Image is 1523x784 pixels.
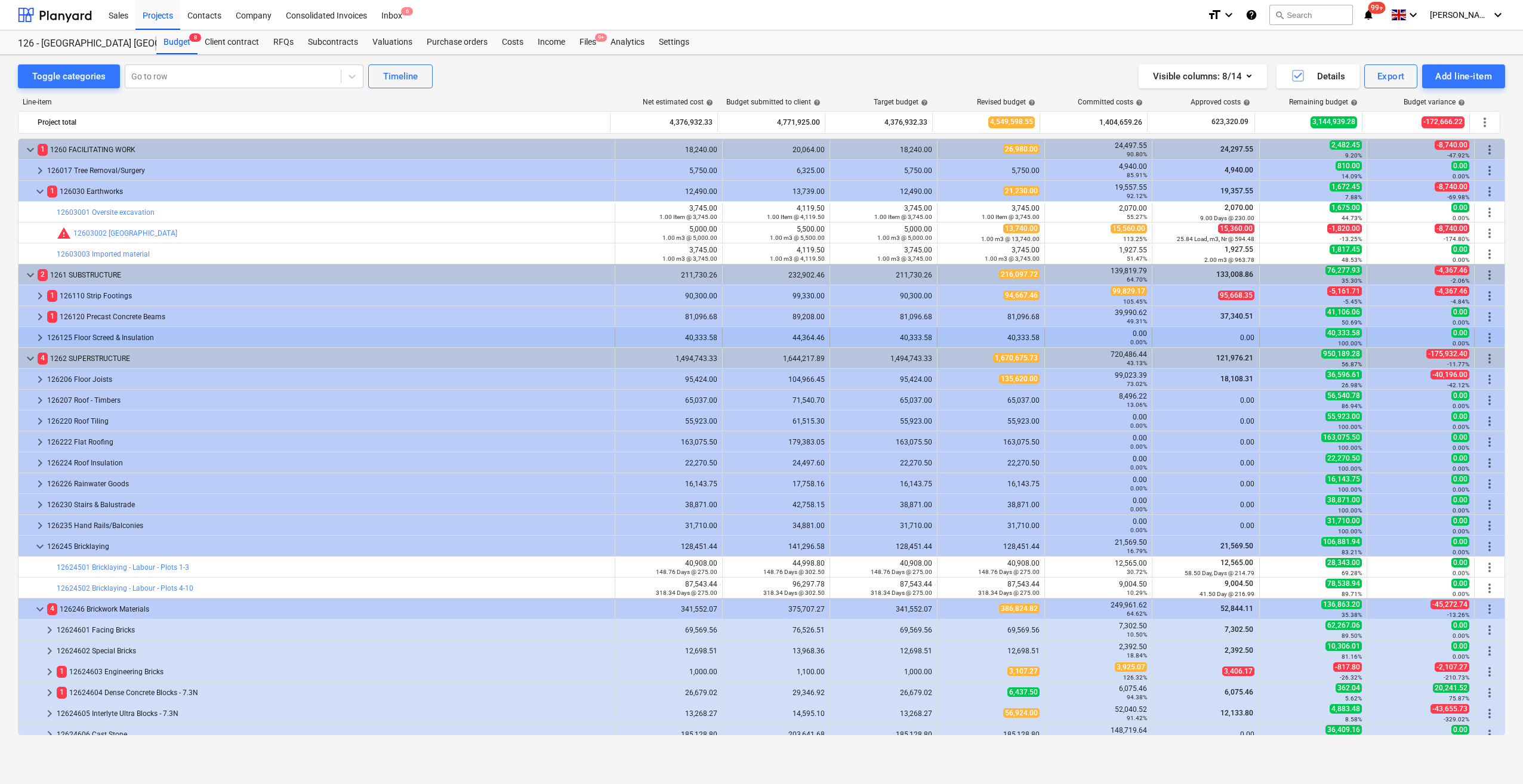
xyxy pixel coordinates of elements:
div: 89,208.00 [727,313,825,321]
span: 121,976.21 [1215,354,1254,362]
small: 7.88% [1345,194,1362,200]
div: Approved costs [1191,98,1250,106]
div: 40,333.58 [835,334,932,342]
div: 5,000.00 [620,225,717,242]
span: More actions [1482,644,1497,658]
div: Budget submitted to client [726,98,821,106]
small: 0.00% [1130,339,1147,345]
span: 1 [38,144,48,155]
span: More actions [1482,393,1497,408]
span: 0.00 [1451,245,1469,254]
a: Files9+ [572,30,603,54]
div: Details [1291,69,1345,84]
span: More actions [1482,456,1497,470]
a: Settings [652,30,696,54]
span: More actions [1482,289,1497,303]
small: 0.00% [1453,173,1469,180]
span: keyboard_arrow_right [42,644,57,658]
div: 5,750.00 [835,166,932,175]
div: 81,096.68 [620,313,717,321]
div: Budget variance [1404,98,1465,106]
span: -40,196.00 [1430,370,1469,379]
span: 8 [189,33,201,42]
i: notifications [1362,8,1374,22]
span: 9+ [595,33,607,42]
span: 0.00 [1451,307,1469,317]
span: 1 [47,290,57,301]
div: 139,819.79 [1050,267,1147,283]
small: -47.92% [1447,152,1469,159]
span: keyboard_arrow_right [33,163,47,178]
span: 1,817.45 [1330,245,1362,254]
div: Client contract [198,30,266,54]
a: 12624501 Bricklaying - Labour - Plots 1-3 [57,563,189,572]
i: keyboard_arrow_down [1491,8,1505,22]
span: 1,672.45 [1330,182,1362,192]
div: 44,364.46 [727,334,825,342]
small: -174.80% [1444,236,1469,242]
div: 126125 Floor Screed & Insulation [47,328,610,347]
span: 810.00 [1336,161,1362,171]
div: Files [572,30,603,54]
div: Export [1377,69,1405,84]
span: More actions [1482,414,1497,428]
span: keyboard_arrow_right [33,331,47,345]
span: keyboard_arrow_right [42,706,57,721]
span: 13,740.00 [1003,224,1040,233]
span: keyboard_arrow_right [33,372,47,387]
span: More actions [1478,115,1492,129]
span: 99+ [1368,2,1386,14]
span: -175,932.40 [1426,349,1469,359]
small: -13.25% [1340,236,1362,242]
span: 37,340.51 [1219,312,1254,320]
small: 1.00 Item @ 4,119.50 [767,214,825,220]
small: 35.30% [1342,277,1362,284]
div: 3,745.00 [620,246,717,263]
a: Valuations [365,30,420,54]
span: help [1456,99,1465,106]
div: Line-item [18,98,611,106]
span: More actions [1482,623,1497,637]
a: 12603003 Imported material [57,250,150,258]
span: -8,740.00 [1435,182,1469,192]
div: 3,745.00 [835,204,932,221]
span: -5,161.71 [1327,286,1362,296]
div: 99,023.39 [1050,371,1147,388]
small: 1.00 Item @ 3,745.00 [874,214,932,220]
small: 44.73% [1342,215,1362,221]
div: 126206 Floor Joists [47,370,610,389]
div: 5,500.00 [727,225,825,242]
div: 12,490.00 [620,187,717,196]
span: More actions [1482,351,1497,366]
span: -4,367.46 [1435,286,1469,296]
span: More actions [1482,310,1497,324]
a: RFQs [266,30,301,54]
small: 25.84 Load, m3, Nr @ 594.48 [1177,236,1254,242]
div: 99,330.00 [727,292,825,300]
small: 64.70% [1127,276,1147,283]
span: 94,667.46 [1003,291,1040,300]
span: 0.00 [1451,161,1469,171]
div: 104,966.45 [727,375,825,384]
span: -8,740.00 [1435,224,1469,233]
span: keyboard_arrow_right [33,310,47,324]
span: -172,666.22 [1422,116,1465,128]
span: -4,367.46 [1435,266,1469,275]
div: 19,557.55 [1050,183,1147,200]
span: help [811,99,821,106]
span: More actions [1482,665,1497,679]
a: Analytics [603,30,652,54]
small: -5.45% [1343,298,1362,305]
span: help [1026,99,1035,106]
span: More actions [1482,518,1497,533]
span: More actions [1482,539,1497,554]
div: Costs [495,30,531,54]
span: help [1133,99,1143,106]
small: 100.00% [1338,340,1362,347]
div: Committed costs [1078,98,1143,106]
small: 1.00 m3 @ 5,500.00 [770,234,825,241]
div: 1,644,217.89 [727,354,825,363]
span: 4,549,598.55 [988,116,1035,128]
span: 6 [401,7,413,16]
span: keyboard_arrow_down [33,602,47,616]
